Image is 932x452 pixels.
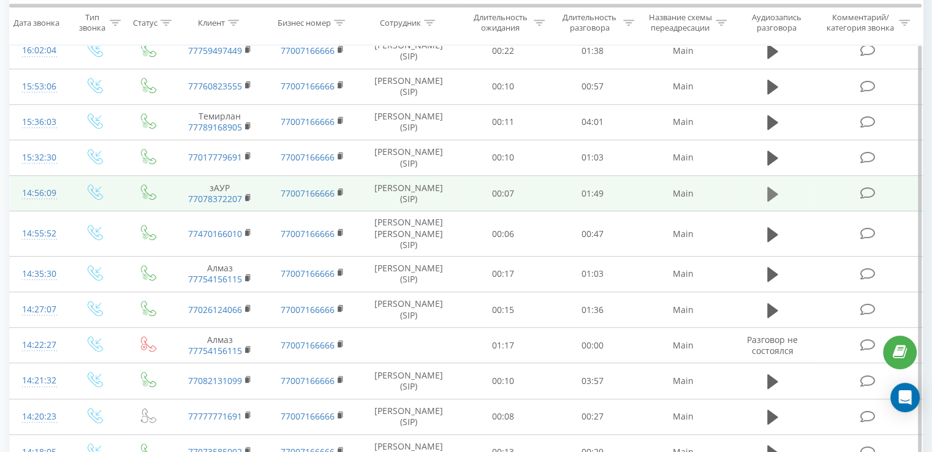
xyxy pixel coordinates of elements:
[188,410,242,422] a: 77777771691
[22,222,55,246] div: 14:55:52
[548,363,637,399] td: 03:57
[637,256,729,292] td: Main
[637,176,729,211] td: Main
[281,375,335,386] a: 77007166666
[637,104,729,140] td: Main
[188,80,242,92] a: 77760823555
[359,292,459,328] td: [PERSON_NAME] (SIP)
[459,33,548,69] td: 00:22
[459,363,548,399] td: 00:10
[459,176,548,211] td: 00:07
[824,13,896,34] div: Комментарий/категория звонка
[22,181,55,205] div: 14:56:09
[173,104,266,140] td: Темирлан
[22,75,55,99] div: 15:53:06
[188,375,242,386] a: 77082131099
[13,18,59,28] div: Дата звонка
[548,399,637,434] td: 00:27
[281,228,335,239] a: 77007166666
[548,140,637,175] td: 01:03
[637,399,729,434] td: Main
[548,211,637,257] td: 00:47
[548,104,637,140] td: 04:01
[22,39,55,62] div: 16:02:04
[281,116,335,127] a: 77007166666
[188,121,242,133] a: 77789168905
[380,18,421,28] div: Сотрудник
[637,69,729,104] td: Main
[281,151,335,163] a: 77007166666
[637,363,729,399] td: Main
[281,268,335,279] a: 77007166666
[470,13,531,34] div: Длительность ожидания
[548,328,637,363] td: 00:00
[22,369,55,393] div: 14:21:32
[22,110,55,134] div: 15:36:03
[188,151,242,163] a: 77017779691
[188,345,242,356] a: 77754156115
[188,228,242,239] a: 77470166010
[548,33,637,69] td: 01:38
[22,146,55,170] div: 15:32:30
[637,33,729,69] td: Main
[359,256,459,292] td: [PERSON_NAME] (SIP)
[459,104,548,140] td: 00:11
[890,383,920,412] div: Open Intercom Messenger
[459,256,548,292] td: 00:17
[459,69,548,104] td: 00:10
[637,328,729,363] td: Main
[359,140,459,175] td: [PERSON_NAME] (SIP)
[637,211,729,257] td: Main
[747,334,798,356] span: Разговор не состоялся
[188,45,242,56] a: 77759497449
[637,292,729,328] td: Main
[559,13,620,34] div: Длительность разговора
[281,187,335,199] a: 77007166666
[281,339,335,351] a: 77007166666
[281,410,335,422] a: 77007166666
[459,292,548,328] td: 00:15
[359,69,459,104] td: [PERSON_NAME] (SIP)
[548,69,637,104] td: 00:57
[637,140,729,175] td: Main
[359,211,459,257] td: [PERSON_NAME] [PERSON_NAME] (SIP)
[133,18,157,28] div: Статус
[188,273,242,285] a: 77754156115
[459,328,548,363] td: 01:17
[198,18,225,28] div: Клиент
[281,45,335,56] a: 77007166666
[359,176,459,211] td: [PERSON_NAME] (SIP)
[459,140,548,175] td: 00:10
[548,292,637,328] td: 01:36
[188,304,242,315] a: 77026124066
[459,399,548,434] td: 00:08
[359,399,459,434] td: [PERSON_NAME] (SIP)
[278,18,331,28] div: Бизнес номер
[173,176,266,211] td: зАУР
[22,262,55,286] div: 14:35:30
[188,193,242,205] a: 77078372207
[22,333,55,357] div: 14:22:27
[22,405,55,429] div: 14:20:23
[173,328,266,363] td: Алмаз
[459,211,548,257] td: 00:06
[359,104,459,140] td: [PERSON_NAME] (SIP)
[281,304,335,315] a: 77007166666
[22,298,55,322] div: 14:27:07
[548,256,637,292] td: 01:03
[741,13,813,34] div: Аудиозапись разговора
[281,80,335,92] a: 77007166666
[359,33,459,69] td: [PERSON_NAME] (SIP)
[648,13,713,34] div: Название схемы переадресации
[548,176,637,211] td: 01:49
[77,13,106,34] div: Тип звонка
[173,256,266,292] td: Алмаз
[359,363,459,399] td: [PERSON_NAME] (SIP)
